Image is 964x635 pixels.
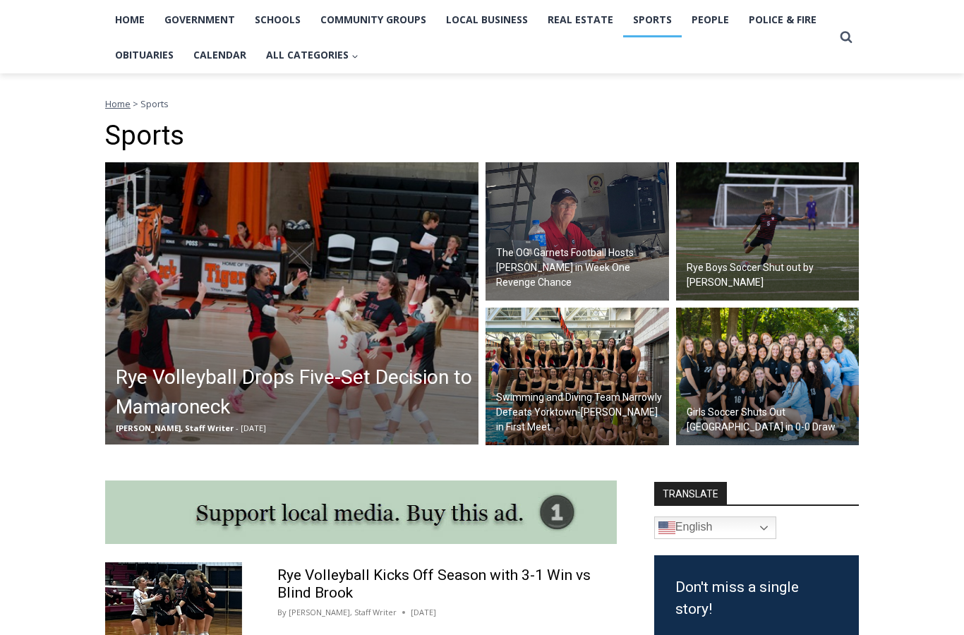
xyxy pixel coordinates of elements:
a: Calendar [183,37,256,73]
h2: Girls Soccer Shuts Out [GEOGRAPHIC_DATA] in 0-0 Draw [687,405,856,435]
span: Sports [140,97,169,110]
h2: The OG: Garnets Football Hosts [PERSON_NAME] in Week One Revenge Chance [496,246,665,290]
div: "the precise, almost orchestrated movements of cutting and assembling sushi and [PERSON_NAME] mak... [145,88,200,169]
span: Open Tues. - Sun. [PHONE_NUMBER] [4,145,138,199]
span: - [236,423,239,433]
h3: Don't miss a single story! [675,576,838,621]
img: (PHOTO: The Rye Girls Soccer team after their 0-0 draw vs. Eastchester on September 9, 2025. Cont... [676,308,860,446]
div: / [157,119,161,133]
div: Birds of Prey: Falcon and hawk demos [147,42,197,116]
a: [PERSON_NAME], Staff Writer [289,607,397,617]
a: Government [155,2,245,37]
a: Obituaries [105,37,183,73]
img: (PHOTO: The Rye Volleyball team celebrates a point against the Mamaroneck Tigers on September 11,... [105,162,478,445]
time: [DATE] [411,606,436,619]
img: support local media, buy this ad [105,480,617,544]
a: The OG: Garnets Football Hosts [PERSON_NAME] in Week One Revenge Chance [486,162,669,301]
a: Local Business [436,2,538,37]
a: Swimming and Diving Team Narrowly Defeats Yorktown-[PERSON_NAME] in First Meet [486,308,669,446]
a: [PERSON_NAME] Read Sanctuary Fall Fest: [DATE] [1,140,204,176]
a: People [682,2,739,37]
img: (PHOTO" Steve “The OG” Feeney in the press box at Rye High School's Nugent Stadium, 2022.) [486,162,669,301]
div: 2 [147,119,154,133]
button: Child menu of All Categories [256,37,368,73]
span: [PERSON_NAME], Staff Writer [116,423,234,433]
a: Schools [245,2,311,37]
a: English [654,516,776,539]
img: (PHOTO: Rye Boys Soccer's Silas Kavanagh in his team's 3-0 loss to Byram Hills on Septmber 10, 20... [676,162,860,301]
h2: Rye Boys Soccer Shut out by [PERSON_NAME] [687,260,856,290]
h2: Swimming and Diving Team Narrowly Defeats Yorktown-[PERSON_NAME] in First Meet [496,390,665,435]
a: Police & Fire [739,2,826,37]
a: Home [105,2,155,37]
a: Real Estate [538,2,623,37]
a: Community Groups [311,2,436,37]
nav: Primary Navigation [105,2,833,73]
span: By [277,606,287,619]
img: (PHOTO: The 2024 Rye - Rye Neck - Blind Brook Varsity Swimming Team.) [486,308,669,446]
div: "[PERSON_NAME] and I covered the [DATE] Parade, which was a really eye opening experience as I ha... [356,1,667,137]
a: Open Tues. - Sun. [PHONE_NUMBER] [1,142,142,176]
span: Intern @ [DOMAIN_NAME] [369,140,654,172]
h1: Sports [105,120,859,152]
span: > [133,97,138,110]
a: Sports [623,2,682,37]
a: Rye Boys Soccer Shut out by [PERSON_NAME] [676,162,860,301]
button: View Search Form [833,25,859,50]
a: Home [105,97,131,110]
a: Rye Volleyball Drops Five-Set Decision to Mamaroneck [PERSON_NAME], Staff Writer - [DATE] [105,162,478,445]
h2: Rye Volleyball Drops Five-Set Decision to Mamaroneck [116,363,475,422]
img: en [658,519,675,536]
a: Intern @ [DOMAIN_NAME] [339,137,684,176]
a: Rye Volleyball Kicks Off Season with 3-1 Win vs Blind Brook [277,567,591,601]
nav: Breadcrumbs [105,97,859,111]
h4: [PERSON_NAME] Read Sanctuary Fall Fest: [DATE] [11,142,181,174]
div: 6 [164,119,171,133]
strong: TRANSLATE [654,482,727,504]
span: [DATE] [241,423,266,433]
a: Girls Soccer Shuts Out [GEOGRAPHIC_DATA] in 0-0 Draw [676,308,860,446]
